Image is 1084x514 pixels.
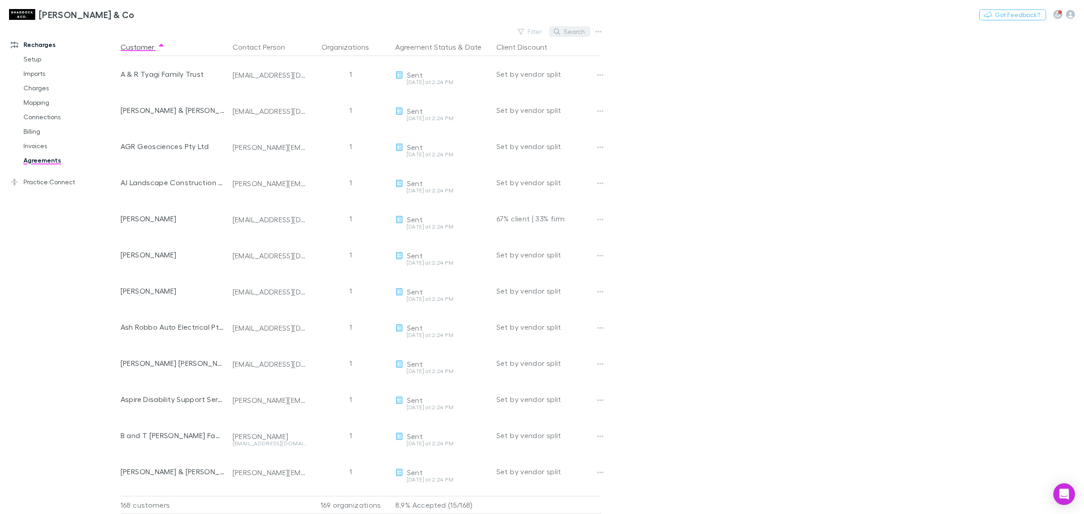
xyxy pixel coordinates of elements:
div: Open Intercom Messenger [1053,483,1075,505]
div: 1 [310,237,392,273]
span: Sent [407,215,423,224]
div: 67% client | 33% firm [496,201,601,237]
div: B and T [PERSON_NAME] Family Trust [121,417,225,453]
div: [DATE] at 2:24 PM [395,260,489,266]
div: [PERSON_NAME][EMAIL_ADDRESS][DOMAIN_NAME] [233,396,307,405]
span: Sent [407,323,423,332]
div: [DATE] at 2:24 PM [395,79,489,85]
a: Billing [14,124,127,139]
div: [DATE] at 2:24 PM [395,477,489,482]
div: Aspire Disability Support Services Pty Ltd [121,381,225,417]
div: Set by vendor split [496,381,601,417]
div: Ash Robbo Auto Electrical Pty Ltd [121,309,225,345]
div: [DATE] at 2:24 PM [395,332,489,338]
div: [DATE] at 2:24 PM [395,441,489,446]
div: [DATE] at 2:24 PM [395,405,489,410]
a: Imports [14,66,127,81]
span: Sent [407,396,423,404]
div: [PERSON_NAME] [121,201,225,237]
div: 1 [310,345,392,381]
button: Customer [121,38,165,56]
div: 1 [310,273,392,309]
a: Connections [14,110,127,124]
a: [PERSON_NAME] & Co [4,4,140,25]
div: [EMAIL_ADDRESS][DOMAIN_NAME] [233,251,307,260]
div: [DATE] at 2:24 PM [395,116,489,121]
div: [PERSON_NAME][EMAIL_ADDRESS][DOMAIN_NAME][PERSON_NAME] [233,179,307,188]
div: [PERSON_NAME] & [PERSON_NAME] [121,92,225,128]
div: [DATE] at 2:24 PM [395,296,489,302]
div: [PERSON_NAME] & [PERSON_NAME] [121,453,225,490]
div: [PERSON_NAME] [121,273,225,309]
a: Setup [14,52,127,66]
span: Sent [407,287,423,296]
div: 168 customers [121,496,229,514]
a: Mapping [14,95,127,110]
div: Set by vendor split [496,309,601,345]
div: Set by vendor split [496,453,601,490]
div: [EMAIL_ADDRESS][DOMAIN_NAME] [233,441,307,446]
button: Contact Person [233,38,296,56]
span: Sent [407,251,423,260]
div: 1 [310,453,392,490]
div: 1 [310,164,392,201]
span: Sent [407,70,423,79]
div: 169 organizations [310,496,392,514]
div: 1 [310,381,392,417]
div: [PERSON_NAME] [233,432,307,441]
div: Set by vendor split [496,56,601,92]
button: Organizations [322,38,380,56]
span: Sent [407,360,423,368]
div: Set by vendor split [496,92,601,128]
a: Invoices [14,139,127,153]
div: 1 [310,309,392,345]
a: Charges [14,81,127,95]
span: Sent [407,468,423,477]
div: 1 [310,56,392,92]
div: [DATE] at 2:24 PM [395,224,489,229]
a: Recharges [2,37,127,52]
a: Agreements [14,153,127,168]
div: Set by vendor split [496,417,601,453]
div: Set by vendor split [496,164,601,201]
div: [PERSON_NAME] [121,237,225,273]
span: Sent [407,179,423,187]
div: [EMAIL_ADDRESS][DOMAIN_NAME] [233,360,307,369]
h3: [PERSON_NAME] & Co [39,9,135,20]
div: [PERSON_NAME][EMAIL_ADDRESS][DOMAIN_NAME] [233,143,307,152]
button: Search [549,26,590,37]
button: Got Feedback? [979,9,1046,20]
div: [PERSON_NAME][EMAIL_ADDRESS][DOMAIN_NAME] [233,468,307,477]
div: & [395,38,489,56]
div: Set by vendor split [496,128,601,164]
div: AGR Geosciences Pty Ltd [121,128,225,164]
div: Set by vendor split [496,345,601,381]
div: 1 [310,417,392,453]
div: AJ Landscape Construction Pty Ltd [121,164,225,201]
div: [DATE] at 2:24 PM [395,188,489,193]
div: 1 [310,92,392,128]
div: 1 [310,201,392,237]
div: [EMAIL_ADDRESS][DOMAIN_NAME] [233,287,307,296]
p: 8.9% Accepted (15/168) [395,496,489,514]
div: 1 [310,128,392,164]
div: [PERSON_NAME] [PERSON_NAME] [121,345,225,381]
span: Sent [407,107,423,115]
button: Client Discount [496,38,558,56]
span: Sent [407,143,423,151]
div: [DATE] at 2:24 PM [395,369,489,374]
a: Practice Connect [2,175,127,189]
div: Set by vendor split [496,237,601,273]
div: [DATE] at 2:24 PM [395,152,489,157]
button: Filter [513,26,547,37]
div: [EMAIL_ADDRESS][DOMAIN_NAME] [233,215,307,224]
div: [EMAIL_ADDRESS][DOMAIN_NAME] [233,70,307,79]
img: Shaddock & Co's Logo [9,9,35,20]
div: A & R Tyagi Family Trust [121,56,225,92]
button: Date [465,38,481,56]
div: [EMAIL_ADDRESS][DOMAIN_NAME] [233,107,307,116]
div: Set by vendor split [496,273,601,309]
span: Sent [407,432,423,440]
button: Agreement Status [395,38,456,56]
div: [EMAIL_ADDRESS][DOMAIN_NAME] [233,323,307,332]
